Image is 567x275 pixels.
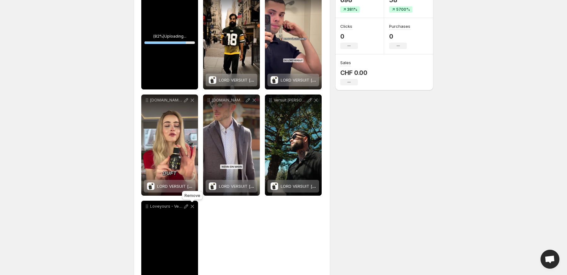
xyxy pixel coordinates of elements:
h3: Purchases [389,23,410,29]
div: Open chat [541,250,559,269]
img: LORD VERSUIT [50ml] Herren [271,182,278,190]
span: 381% [347,7,357,12]
h3: Sales [340,59,351,66]
p: 0 [389,33,410,40]
p: 0 [340,33,358,40]
p: [DOMAIN_NAME]_-iqdRyYKdZnYq7cIqKp_dlbDctyXoSAT63qgKepP_C [212,98,245,103]
img: LORD VERSUIT [50ml] Herren [209,182,216,190]
img: LORD VERSUIT [50ml] Herren [147,182,155,190]
p: Loveyours - Versuit - No illusion [150,204,183,209]
div: Versuit [PERSON_NAME] 1_H1LORD VERSUIT [50ml] HerrenLORD VERSUIT [50ml] [PERSON_NAME] [265,95,322,196]
div: [DOMAIN_NAME]_-KYSCAe6oqWwDSyyYt1VRUjy7Tw0LQ_LORD VERSUIT [50ml] HerrenLORD VERSUIT [50ml] [PERSO... [141,95,198,196]
span: LORD VERSUIT [50ml] [PERSON_NAME] [157,184,233,189]
div: [DOMAIN_NAME]_-iqdRyYKdZnYq7cIqKp_dlbDctyXoSAT63qgKepP_CLORD VERSUIT [50ml] HerrenLORD VERSUIT [5... [203,95,260,196]
span: 5700% [396,7,410,12]
p: CHF 0.00 [340,69,367,76]
span: LORD VERSUIT [50ml] [PERSON_NAME] [219,184,295,189]
span: LORD VERSUIT [50ml] [PERSON_NAME] [281,184,356,189]
img: LORD VERSUIT [50ml] Herren [271,76,278,84]
p: [DOMAIN_NAME]_-KYSCAe6oqWwDSyyYt1VRUjy7Tw0LQ_ [150,98,183,103]
span: LORD VERSUIT [50ml] [PERSON_NAME] [219,77,295,82]
span: LORD VERSUIT [50ml] [PERSON_NAME] [281,77,356,82]
img: LORD VERSUIT [50ml] Herren [209,76,216,84]
h3: Clicks [340,23,352,29]
p: Versuit [PERSON_NAME] 1_H1 [274,98,307,103]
